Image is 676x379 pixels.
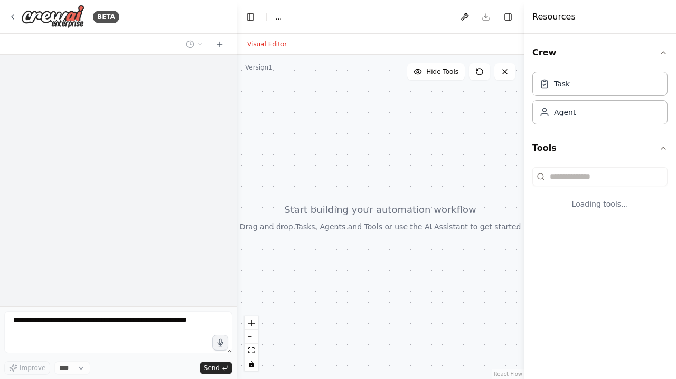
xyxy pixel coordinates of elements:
button: Hide left sidebar [243,9,258,24]
button: Send [200,362,232,374]
button: fit view [245,344,258,357]
button: Tools [532,133,668,163]
div: React Flow controls [245,316,258,371]
button: Improve [4,361,50,375]
button: Visual Editor [241,38,293,51]
nav: breadcrumb [275,12,282,22]
button: Crew [532,38,668,67]
div: Version 1 [245,63,273,72]
button: Hide Tools [407,63,465,80]
button: zoom in [245,316,258,330]
div: BETA [93,11,119,23]
img: Logo [21,5,84,28]
div: Loading tools... [532,190,668,218]
button: Hide right sidebar [501,9,515,24]
button: Switch to previous chat [182,38,207,51]
span: Send [204,364,220,372]
button: Start a new chat [211,38,228,51]
span: Improve [20,364,45,372]
div: Tools [532,163,668,226]
button: zoom out [245,330,258,344]
span: Hide Tools [426,67,458,76]
button: toggle interactivity [245,357,258,371]
div: Task [554,79,570,89]
a: React Flow attribution [494,371,522,377]
h4: Resources [532,11,576,23]
div: Crew [532,67,668,133]
div: Agent [554,107,576,118]
span: ... [275,12,282,22]
button: Click to speak your automation idea [212,335,228,351]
